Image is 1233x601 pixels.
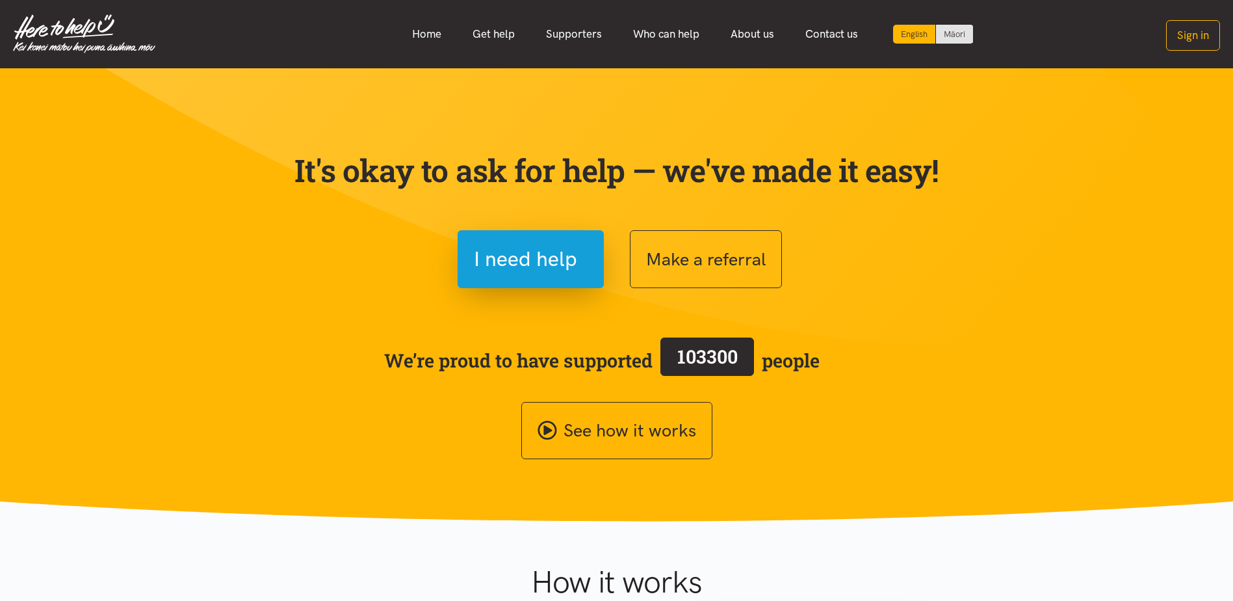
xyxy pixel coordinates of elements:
[530,20,617,48] a: Supporters
[396,20,457,48] a: Home
[404,563,829,601] h1: How it works
[617,20,715,48] a: Who can help
[630,230,782,288] button: Make a referral
[1166,20,1220,51] button: Sign in
[474,243,577,276] span: I need help
[458,230,604,288] button: I need help
[457,20,530,48] a: Get help
[292,152,942,189] p: It's okay to ask for help — we've made it easy!
[521,402,712,460] a: See how it works
[715,20,790,48] a: About us
[384,335,820,386] span: We’re proud to have supported people
[677,344,738,369] span: 103300
[13,14,155,53] img: Home
[936,25,973,44] a: Switch to Te Reo Māori
[653,335,762,386] a: 103300
[790,20,874,48] a: Contact us
[893,25,936,44] div: Current language
[893,25,974,44] div: Language toggle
